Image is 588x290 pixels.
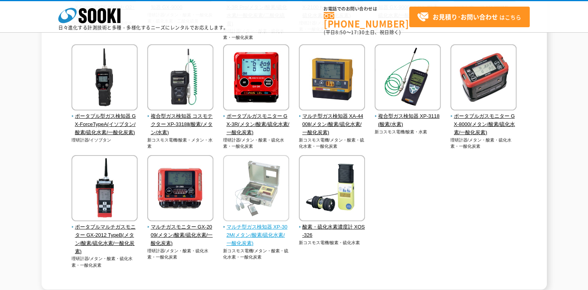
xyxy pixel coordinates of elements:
[450,105,517,136] a: ポータブルガスモニター GX-8000(メタン/酸素/硫化水素/一酸化炭素)
[375,129,441,135] p: 新コスモス電機/酸素・水素
[351,29,365,36] span: 17:30
[223,137,290,150] p: 理研計器/メタン・酸素・硫化水素・一酸化炭素
[72,216,138,255] a: ポータブルマルチガスモニター GX-2012 TypeB(メタン/酸素/硫化水素/一酸化炭素)
[324,7,409,11] span: お電話でのお問い合わせは
[147,112,214,136] span: 複合型ガス検知器 コスモテクター XP-3318Ⅱ(酸素/メタン/水素)
[324,12,409,28] a: [PHONE_NUMBER]
[223,112,290,136] span: ポータブルガスモニター GX-3R(メタン/酸素/硫化水素/一酸化炭素)
[223,105,290,136] a: ポータブルガスモニター GX-3R(メタン/酸素/硫化水素/一酸化炭素)
[147,216,214,247] a: マルチガスモニター GX-2009(メタン/酸素/硫化水素/一酸化炭素)
[375,44,441,112] img: 複合型ガス検知器 XP-3118(酸素/水素)
[299,223,365,239] span: 酸素・硫化水素濃度計 XOS-326
[433,12,498,21] strong: お見積り･お問い合わせ
[147,105,214,136] a: 複合型ガス検知器 コスモテクター XP-3318Ⅱ(酸素/メタン/水素)
[324,29,401,36] span: (平日 ～ 土日、祝日除く)
[147,248,214,260] p: 理研計器/メタン・酸素・硫化水素・一酸化炭素
[375,112,441,129] span: 複合型ガス検知器 XP-3118(酸素/水素)
[299,137,365,150] p: 新コスモス電機/メタン・酸素・硫化水素・一酸化炭素
[450,44,516,112] img: ポータブルガスモニター GX-8000(メタン/酸素/硫化水素/一酸化炭素)
[450,137,517,150] p: 理研計器/メタン・酸素・硫化水素・一酸化炭素
[223,248,290,260] p: 新コスモス電機/メタン・酸素・硫化水素・一酸化炭素
[450,112,517,136] span: ポータブルガスモニター GX-8000(メタン/酸素/硫化水素/一酸化炭素)
[375,105,441,128] a: 複合型ガス検知器 XP-3118(酸素/水素)
[72,155,138,223] img: ポータブルマルチガスモニター GX-2012 TypeB(メタン/酸素/硫化水素/一酸化炭素)
[72,137,138,143] p: 理研計器/イソブタン
[409,7,530,27] a: お見積り･お問い合わせはこちら
[72,44,138,112] img: ポータブル型ガス検知器 GX-ForceTypeA(イソブタン/酸素/硫化水素/一酸化炭素)
[299,44,365,112] img: マルチ型ガス検知器 XA-4400Ⅱ(メタン/酸素/硫化水素/一酸化炭素)
[223,155,289,223] img: マルチ型ガス検知器 XP-302M(メタン/酸素/硫化水素/一酸化炭素)
[72,255,138,268] p: 理研計器/メタン・酸素・硫化水素・一酸化炭素
[147,155,213,223] img: マルチガスモニター GX-2009(メタン/酸素/硫化水素/一酸化炭素)
[299,216,365,239] a: 酸素・硫化水素濃度計 XOS-326
[299,105,365,136] a: マルチ型ガス検知器 XA-4400Ⅱ(メタン/酸素/硫化水素/一酸化炭素)
[223,223,290,247] span: マルチ型ガス検知器 XP-302M(メタン/酸素/硫化水素/一酸化炭素)
[223,44,289,112] img: ポータブルガスモニター GX-3R(メタン/酸素/硫化水素/一酸化炭素)
[299,239,365,246] p: 新コスモス電機/酸素・硫化水素
[58,25,229,30] p: 日々進化する計測技術と多種・多様化するニーズにレンタルでお応えします。
[72,105,138,136] a: ポータブル型ガス検知器 GX-ForceTypeA(イソブタン/酸素/硫化水素/一酸化炭素)
[147,223,214,247] span: マルチガスモニター GX-2009(メタン/酸素/硫化水素/一酸化炭素)
[299,112,365,136] span: マルチ型ガス検知器 XA-4400Ⅱ(メタン/酸素/硫化水素/一酸化炭素)
[417,11,521,23] span: はこちら
[299,155,365,223] img: 酸素・硫化水素濃度計 XOS-326
[72,112,138,136] span: ポータブル型ガス検知器 GX-ForceTypeA(イソブタン/酸素/硫化水素/一酸化炭素)
[335,29,346,36] span: 8:50
[72,223,138,255] span: ポータブルマルチガスモニター GX-2012 TypeB(メタン/酸素/硫化水素/一酸化炭素)
[147,137,214,150] p: 新コスモス電機/酸素・メタン・水素
[223,216,290,247] a: マルチ型ガス検知器 XP-302M(メタン/酸素/硫化水素/一酸化炭素)
[147,44,213,112] img: 複合型ガス検知器 コスモテクター XP-3318Ⅱ(酸素/メタン/水素)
